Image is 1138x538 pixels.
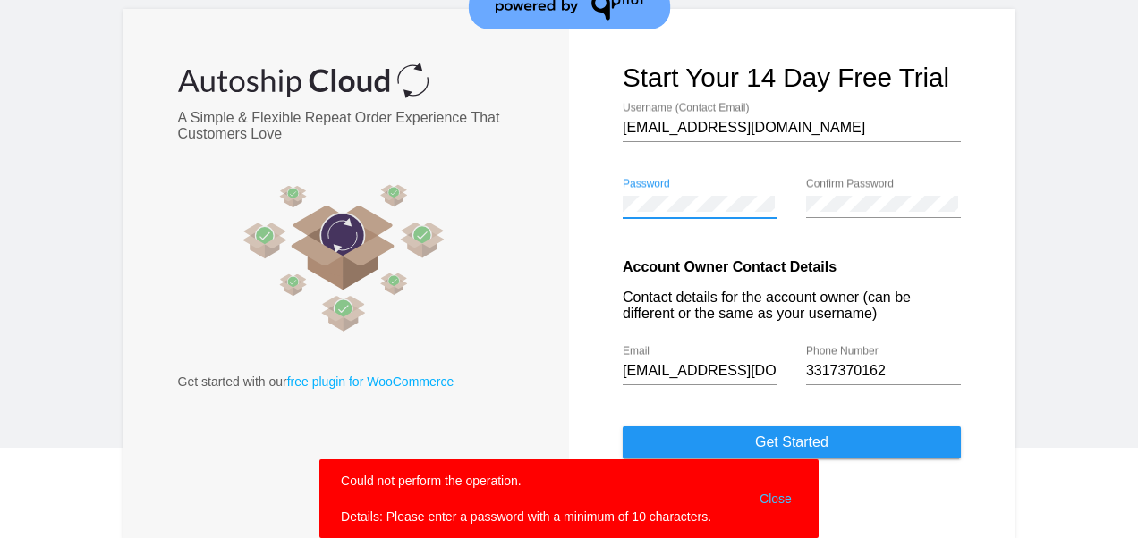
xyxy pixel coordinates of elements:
span: Get started [755,434,828,450]
button: Close [754,472,797,525]
strong: Account Owner Contact Details [623,259,837,274]
simple-snack-bar: Could not perform the operation. Details: Please enter a password with a minimum of 10 characters. [341,472,797,525]
input: Username (Contact Email) [623,120,961,136]
input: Email [623,363,777,379]
p: Contact details for the account owner (can be different or the same as your username) [623,290,961,322]
img: Automate repeat orders and plan deliveries to your best customers [178,169,510,348]
img: Autoship Cloud powered by QPilot [178,63,429,98]
h1: Start your 14 day free trial [623,63,961,93]
h3: A Simple & Flexible Repeat Order Experience That Customers Love [178,110,510,142]
a: free plugin for WooCommerce [287,374,454,389]
p: Get started with our [178,374,510,389]
button: Get started [623,426,961,458]
input: Phone Number [806,363,961,379]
